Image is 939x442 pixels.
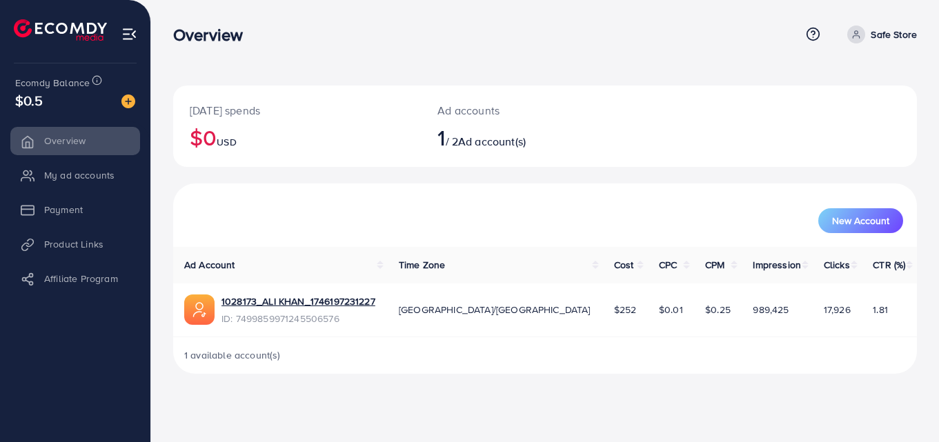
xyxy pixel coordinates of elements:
[824,258,850,272] span: Clicks
[614,258,634,272] span: Cost
[121,94,135,108] img: image
[842,26,917,43] a: Safe Store
[437,121,445,153] span: 1
[659,258,677,272] span: CPC
[437,102,591,119] p: Ad accounts
[15,90,43,110] span: $0.5
[873,303,888,317] span: 1.81
[753,258,801,272] span: Impression
[458,134,526,149] span: Ad account(s)
[173,25,254,45] h3: Overview
[705,303,731,317] span: $0.25
[871,26,917,43] p: Safe Store
[121,26,137,42] img: menu
[15,76,90,90] span: Ecomdy Balance
[659,303,683,317] span: $0.01
[221,294,375,308] a: 1028173_ALI KHAN_1746197231227
[184,294,215,325] img: ic-ads-acc.e4c84228.svg
[14,19,107,41] img: logo
[437,124,591,150] h2: / 2
[221,312,375,325] span: ID: 7499859971245506576
[399,303,591,317] span: [GEOGRAPHIC_DATA]/[GEOGRAPHIC_DATA]
[190,124,404,150] h2: $0
[399,258,445,272] span: Time Zone
[614,303,637,317] span: $252
[824,303,851,317] span: 17,926
[217,135,236,149] span: USD
[873,258,905,272] span: CTR (%)
[832,216,889,225] span: New Account
[818,208,903,233] button: New Account
[184,258,235,272] span: Ad Account
[184,348,281,362] span: 1 available account(s)
[753,303,789,317] span: 989,425
[190,102,404,119] p: [DATE] spends
[705,258,724,272] span: CPM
